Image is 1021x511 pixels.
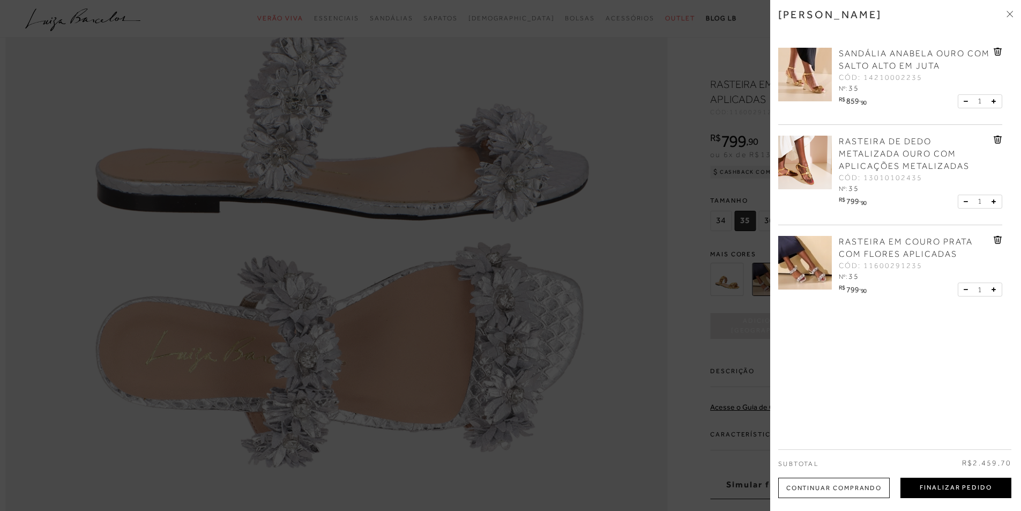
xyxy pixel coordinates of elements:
span: 1 [978,196,982,207]
span: RASTEIRA DE DEDO METALIZADA OURO COM APLICAÇÕES METALIZADAS [839,137,970,171]
span: Subtotal [778,460,818,468]
span: 90 [861,99,867,106]
span: 35 [848,272,859,280]
span: R$2.459,70 [962,458,1011,469]
span: CÓD: 11600291235 [839,261,922,271]
img: RASTEIRA DE DEDO METALIZADA OURO COM APLICAÇÕES METALIZADAS [778,136,832,189]
a: SANDÁLIA ANABELA OURO COM SALTO ALTO EM JUTA [839,48,991,72]
span: 1 [978,95,982,107]
span: CÓD: 13010102435 [839,173,922,183]
span: Nº: [839,185,847,192]
a: RASTEIRA DE DEDO METALIZADA OURO COM APLICAÇÕES METALIZADAS [839,136,991,173]
span: Nº: [839,85,847,92]
span: RASTEIRA EM COURO PRATA COM FLORES APLICADAS [839,237,973,259]
button: Finalizar Pedido [900,478,1011,498]
i: R$ [839,197,845,203]
span: 799 [846,197,859,205]
img: RASTEIRA EM COURO PRATA COM FLORES APLICADAS [778,236,832,290]
span: 35 [848,84,859,92]
i: , [859,197,867,203]
span: 799 [846,285,859,294]
span: 859 [846,97,859,105]
img: SANDÁLIA ANABELA OURO COM SALTO ALTO EM JUTA [778,48,832,101]
i: , [859,285,867,291]
span: Nº: [839,273,847,280]
span: 1 [978,284,982,295]
i: , [859,97,867,102]
span: SANDÁLIA ANABELA OURO COM SALTO ALTO EM JUTA [839,49,990,71]
h3: [PERSON_NAME] [778,8,882,21]
i: R$ [839,97,845,102]
a: RASTEIRA EM COURO PRATA COM FLORES APLICADAS [839,236,991,261]
span: 90 [861,199,867,206]
span: CÓD: 14210002235 [839,72,922,83]
div: Continuar Comprando [778,478,890,498]
span: 90 [861,287,867,294]
i: R$ [839,285,845,291]
span: 35 [848,184,859,192]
